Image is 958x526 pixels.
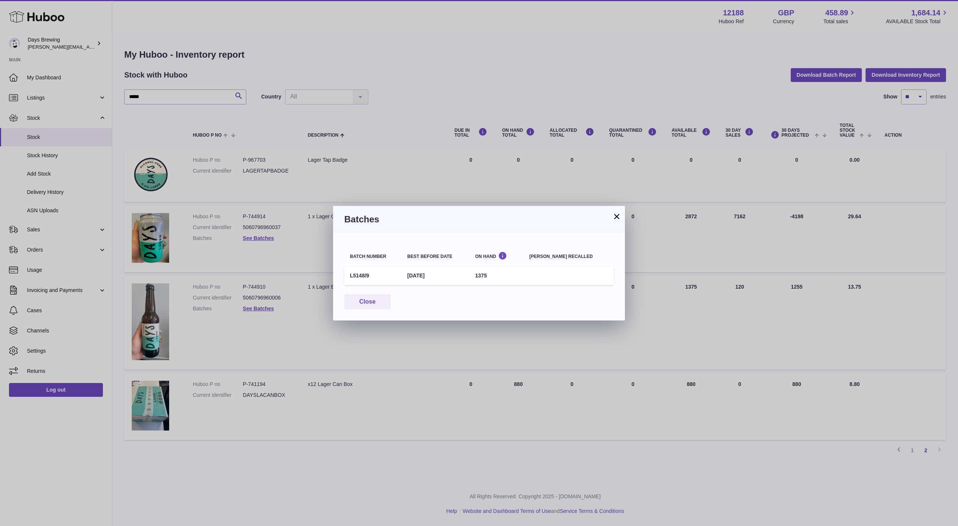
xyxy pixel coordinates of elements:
[350,254,396,259] div: Batch number
[612,212,621,221] button: ×
[407,254,464,259] div: Best before date
[530,254,608,259] div: [PERSON_NAME] recalled
[402,267,469,285] td: [DATE]
[344,213,614,225] h3: Batches
[344,267,402,285] td: L5148/9
[475,252,518,259] div: On Hand
[470,267,524,285] td: 1375
[344,294,391,310] button: Close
